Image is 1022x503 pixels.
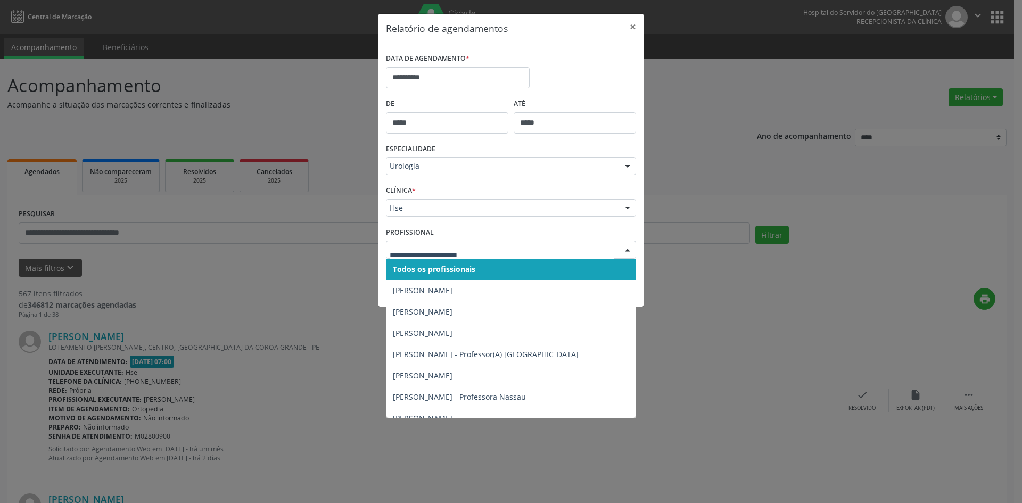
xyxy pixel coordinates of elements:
[393,264,475,274] span: Todos os profissionais
[393,328,452,338] span: [PERSON_NAME]
[390,203,614,213] span: Hse
[386,183,416,199] label: CLÍNICA
[390,161,614,171] span: Urologia
[386,96,508,112] label: De
[393,285,452,295] span: [PERSON_NAME]
[386,141,435,158] label: ESPECIALIDADE
[393,307,452,317] span: [PERSON_NAME]
[386,51,469,67] label: DATA DE AGENDAMENTO
[386,21,508,35] h5: Relatório de agendamentos
[393,370,452,381] span: [PERSON_NAME]
[393,349,579,359] span: [PERSON_NAME] - Professor(A) [GEOGRAPHIC_DATA]
[622,14,644,40] button: Close
[514,96,636,112] label: ATÉ
[393,413,452,423] span: [PERSON_NAME]
[386,224,434,241] label: PROFISSIONAL
[393,392,526,402] span: [PERSON_NAME] - Professora Nassau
